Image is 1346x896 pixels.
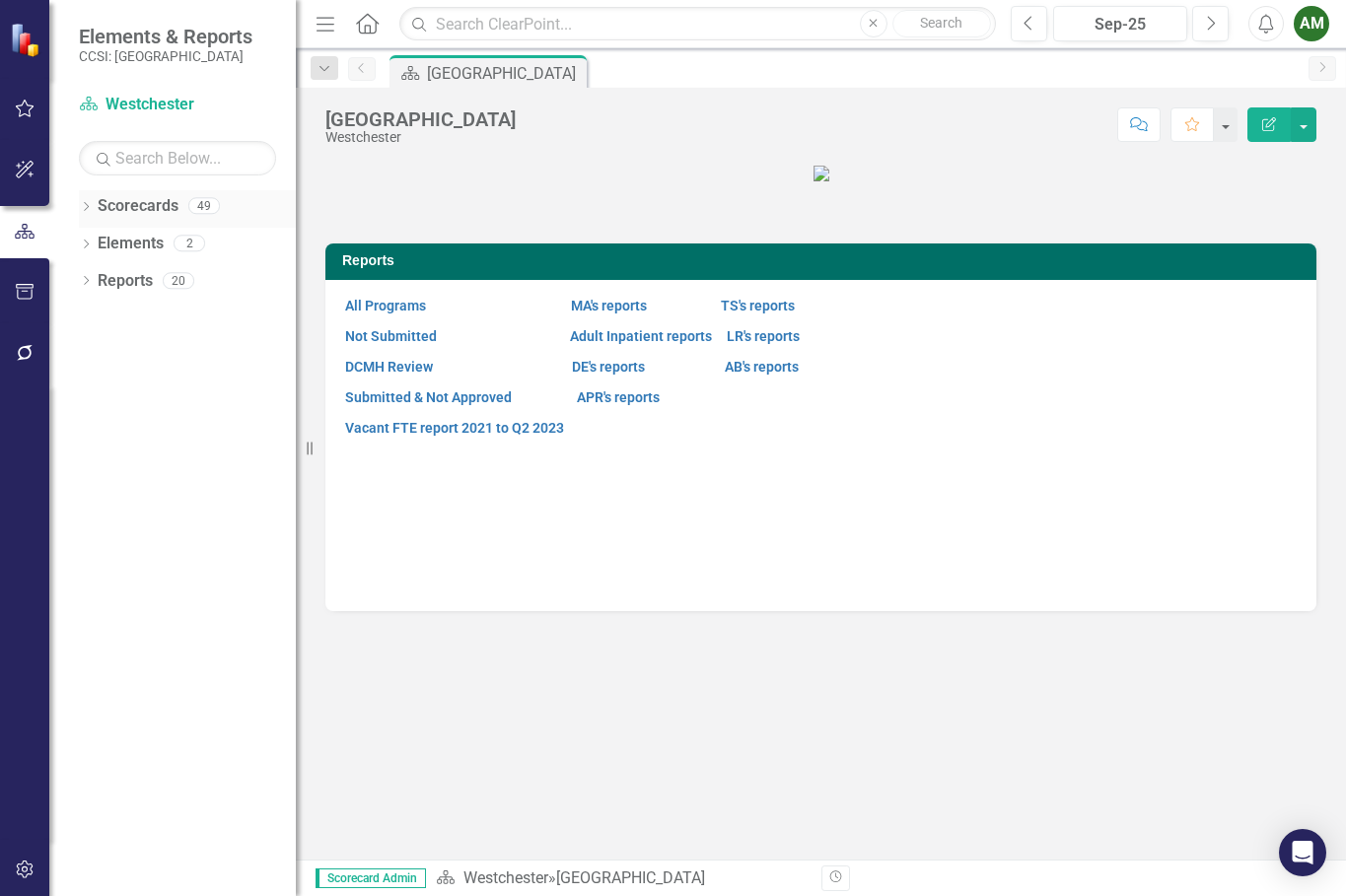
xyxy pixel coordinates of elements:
[920,15,962,31] span: Search
[892,10,991,37] button: Search
[725,359,799,375] a: AB's reports
[98,195,178,218] a: Scorecards
[325,108,516,130] div: [GEOGRAPHIC_DATA]
[174,236,205,252] div: 2
[721,298,795,313] a: TS's reports
[436,867,807,890] div: »
[79,141,276,175] input: Search Below...
[316,868,426,888] span: Scorecard Admin
[556,868,705,887] div: [GEOGRAPHIC_DATA]
[163,272,194,289] div: 20
[1279,829,1326,876] div: Open Intercom Messenger
[98,270,153,293] a: Reports
[345,389,512,405] a: Submitted & Not Approved
[345,328,437,344] a: Not Submitted
[79,48,252,64] small: CCSI: [GEOGRAPHIC_DATA]
[325,130,516,145] div: Westchester
[399,7,995,41] input: Search ClearPoint...
[1294,6,1329,41] button: AM
[427,61,582,86] div: [GEOGRAPHIC_DATA]
[345,298,426,313] a: All Programs
[571,298,647,313] a: MA's reports
[727,328,800,344] a: LR's reports
[463,868,548,887] a: Westchester
[572,359,645,375] a: DE's reports
[814,166,829,181] img: WC_countylogo07_2023_300h.jpg
[345,359,433,375] a: DCMH Review
[1060,13,1181,36] div: Sep-25
[342,253,1307,268] h3: Reports
[79,25,252,48] span: Elements & Reports
[345,420,564,436] a: Vacant FTE report 2021 to Q2 2023
[577,389,660,405] a: APR's reports
[570,328,712,344] a: Adult Inpatient reports
[10,23,44,57] img: ClearPoint Strategy
[1053,6,1188,41] button: Sep-25
[98,233,164,255] a: Elements
[188,198,220,215] div: 49
[79,94,276,116] a: Westchester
